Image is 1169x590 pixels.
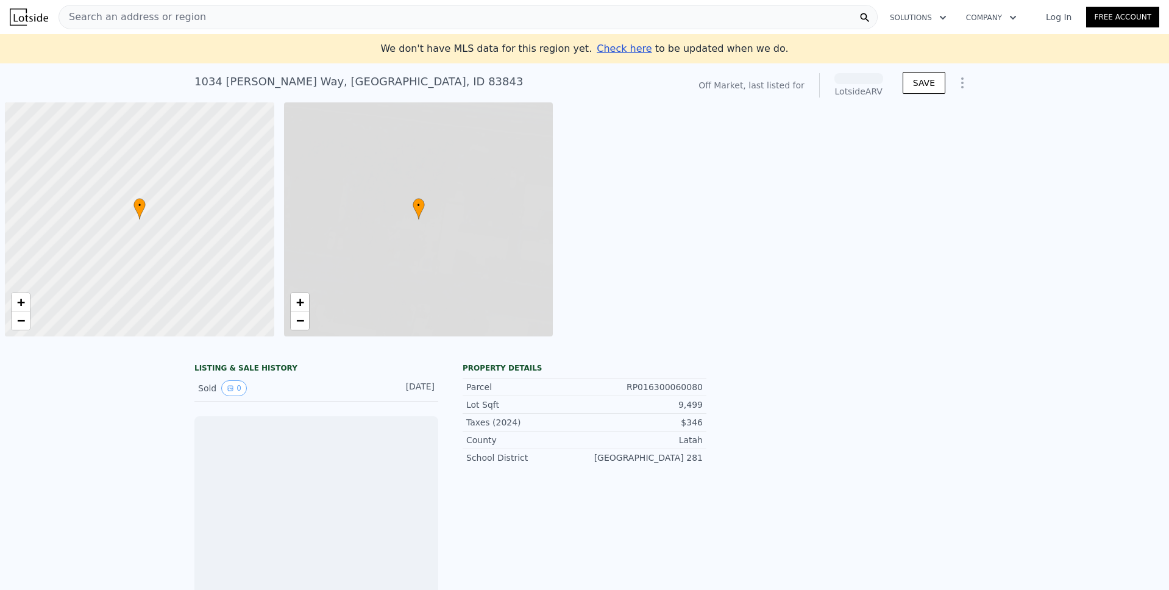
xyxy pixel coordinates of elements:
[413,198,425,219] div: •
[1031,11,1086,23] a: Log In
[466,381,584,393] div: Parcel
[194,73,523,90] div: 1034 [PERSON_NAME] Way , [GEOGRAPHIC_DATA] , ID 83843
[380,41,788,56] div: We don't have MLS data for this region yet.
[194,363,438,375] div: LISTING & SALE HISTORY
[903,72,945,94] button: SAVE
[10,9,48,26] img: Lotside
[584,452,703,464] div: [GEOGRAPHIC_DATA] 281
[584,381,703,393] div: RP016300060080
[133,200,146,211] span: •
[597,41,788,56] div: to be updated when we do.
[584,399,703,411] div: 9,499
[698,79,805,91] div: Off Market, last listed for
[1086,7,1159,27] a: Free Account
[296,313,304,328] span: −
[880,7,956,29] button: Solutions
[466,416,584,428] div: Taxes (2024)
[584,434,703,446] div: Latah
[597,43,652,54] span: Check here
[198,380,307,396] div: Sold
[950,71,975,95] button: Show Options
[133,198,146,219] div: •
[59,10,206,24] span: Search an address or region
[221,380,247,396] button: View historical data
[466,434,584,446] div: County
[413,200,425,211] span: •
[466,452,584,464] div: School District
[466,399,584,411] div: Lot Sqft
[12,311,30,330] a: Zoom out
[296,294,304,310] span: +
[291,311,309,330] a: Zoom out
[17,294,25,310] span: +
[463,363,706,373] div: Property details
[17,313,25,328] span: −
[584,416,703,428] div: $346
[834,85,883,98] div: Lotside ARV
[956,7,1026,29] button: Company
[291,293,309,311] a: Zoom in
[12,293,30,311] a: Zoom in
[380,380,435,396] div: [DATE]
